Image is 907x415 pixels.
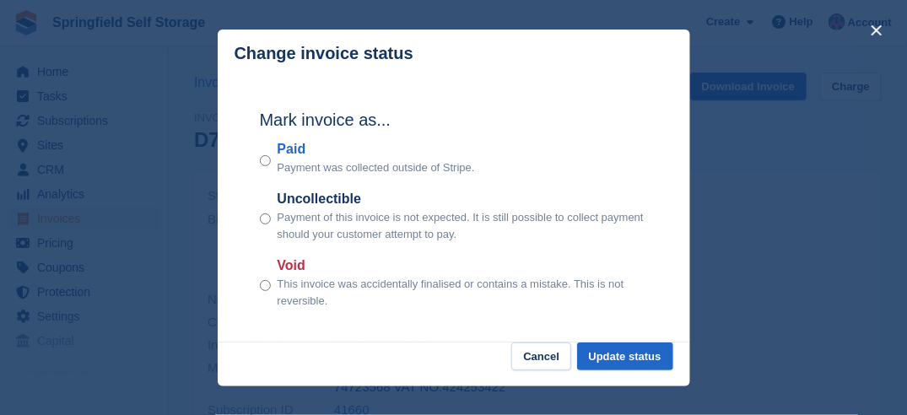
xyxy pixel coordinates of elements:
label: Void [278,256,648,276]
h2: Mark invoice as... [260,107,648,132]
button: Cancel [511,342,571,370]
p: This invoice was accidentally finalised or contains a mistake. This is not reversible. [278,276,648,309]
button: close [863,17,890,44]
button: Update status [577,342,673,370]
label: Paid [278,139,475,159]
p: Payment was collected outside of Stripe. [278,159,475,176]
label: Uncollectible [278,189,648,209]
p: Change invoice status [235,44,413,63]
p: Payment of this invoice is not expected. It is still possible to collect payment should your cust... [278,209,648,242]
